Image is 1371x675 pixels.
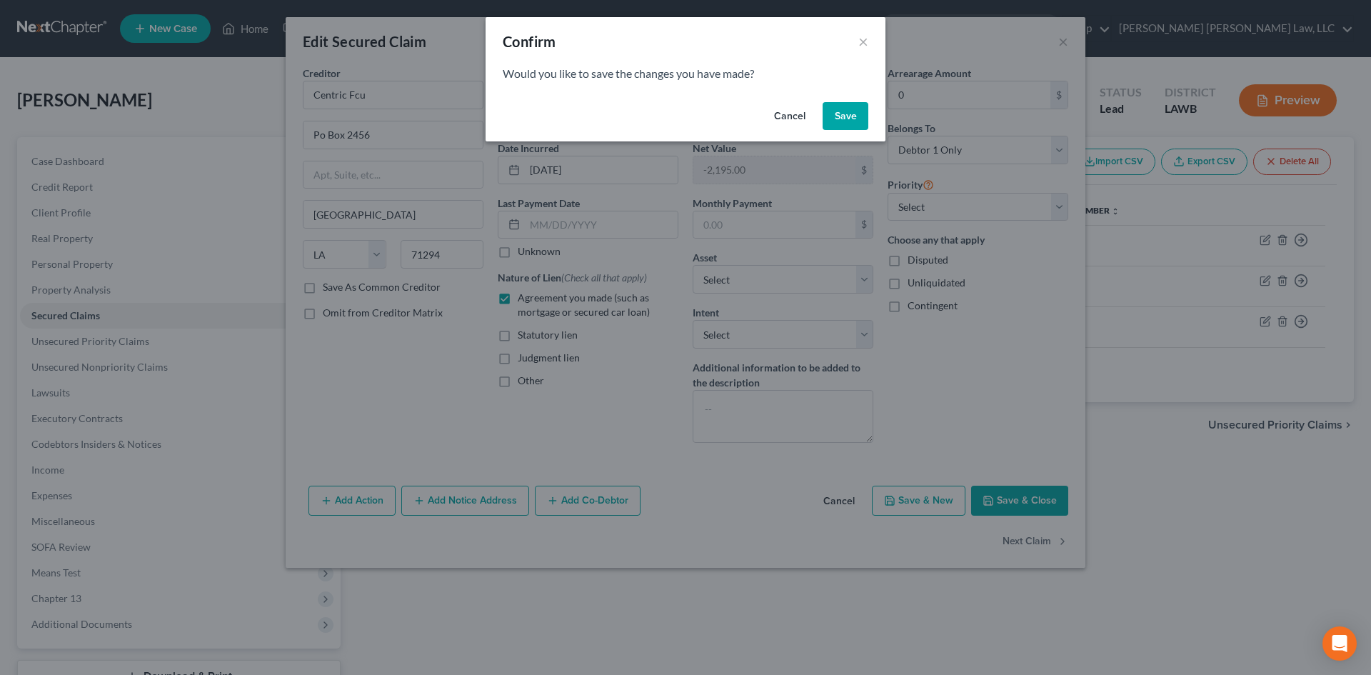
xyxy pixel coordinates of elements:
p: Would you like to save the changes you have made? [503,66,868,82]
div: Confirm [503,31,556,51]
button: Cancel [763,102,817,131]
button: × [858,33,868,50]
div: Open Intercom Messenger [1322,626,1357,661]
button: Save [823,102,868,131]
